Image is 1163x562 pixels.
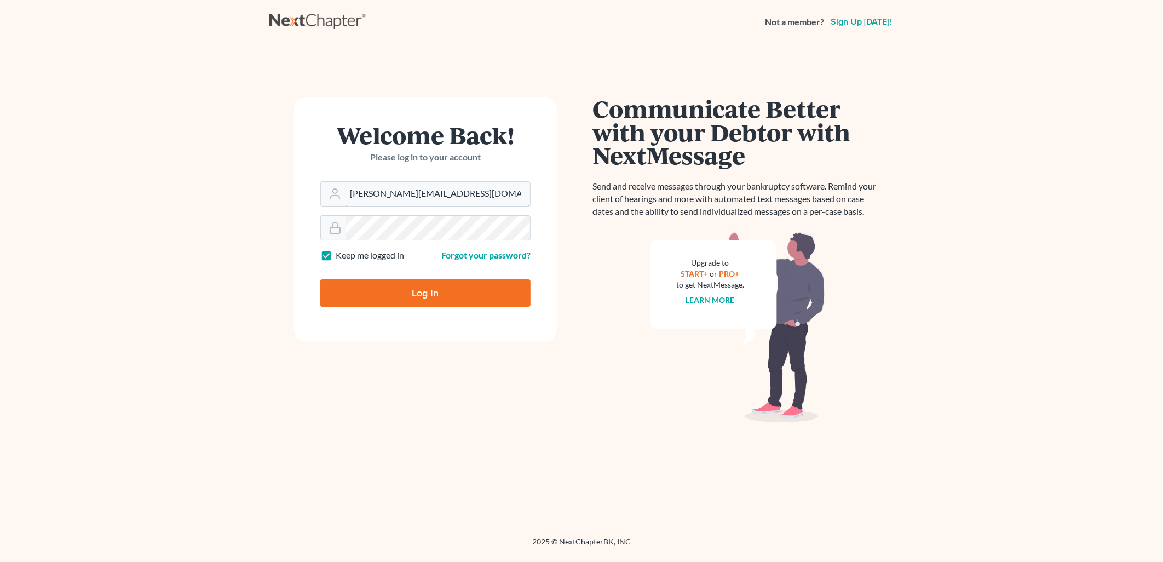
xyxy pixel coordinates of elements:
[441,250,531,260] a: Forgot your password?
[320,279,531,307] input: Log In
[710,269,718,278] span: or
[320,123,531,147] h1: Welcome Back!
[269,536,894,556] div: 2025 © NextChapterBK, INC
[765,16,824,28] strong: Not a member?
[346,182,530,206] input: Email Address
[650,231,825,423] img: nextmessage_bg-59042aed3d76b12b5cd301f8e5b87938c9018125f34e5fa2b7a6b67550977c72.svg
[592,97,883,167] h1: Communicate Better with your Debtor with NextMessage
[719,269,740,278] a: PRO+
[686,295,735,305] a: Learn more
[592,180,883,218] p: Send and receive messages through your bankruptcy software. Remind your client of hearings and mo...
[828,18,894,26] a: Sign up [DATE]!
[676,257,744,268] div: Upgrade to
[336,249,404,262] label: Keep me logged in
[681,269,709,278] a: START+
[320,151,531,164] p: Please log in to your account
[676,279,744,290] div: to get NextMessage.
